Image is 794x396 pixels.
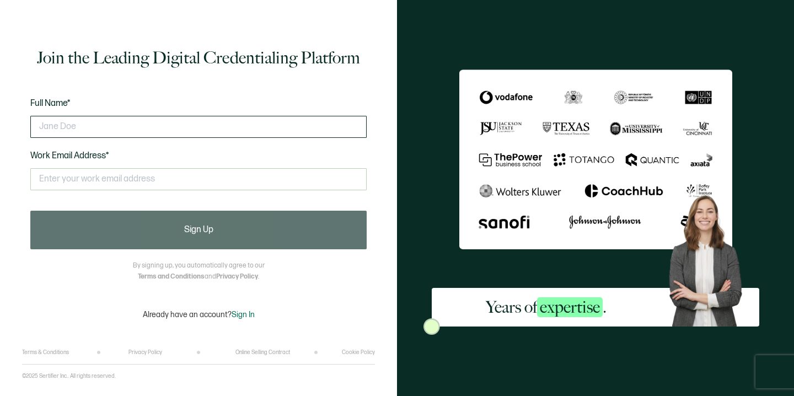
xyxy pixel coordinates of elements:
p: By signing up, you automatically agree to our and . [133,260,265,282]
span: Sign Up [184,226,213,234]
span: Sign In [232,310,255,319]
input: Jane Doe [30,116,367,138]
input: Enter your work email address [30,168,367,190]
a: Online Selling Contract [235,349,290,356]
button: Sign Up [30,211,367,249]
span: Work Email Address* [30,151,109,161]
img: Sertifier Signup - Years of <span class="strong-h">expertise</span>. [459,69,732,249]
a: Terms and Conditions [138,272,205,281]
img: Sertifier Signup - Years of <span class="strong-h">expertise</span>. Hero [661,189,759,327]
p: ©2025 Sertifier Inc.. All rights reserved. [22,373,116,379]
img: Sertifier Signup [423,318,440,335]
a: Cookie Policy [342,349,375,356]
a: Privacy Policy [128,349,162,356]
p: Already have an account? [143,310,255,319]
h1: Join the Leading Digital Credentialing Platform [37,47,360,69]
a: Terms & Conditions [22,349,69,356]
h2: Years of . [486,296,607,318]
a: Privacy Policy [216,272,258,281]
span: Full Name* [30,98,71,109]
span: expertise [537,297,603,317]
